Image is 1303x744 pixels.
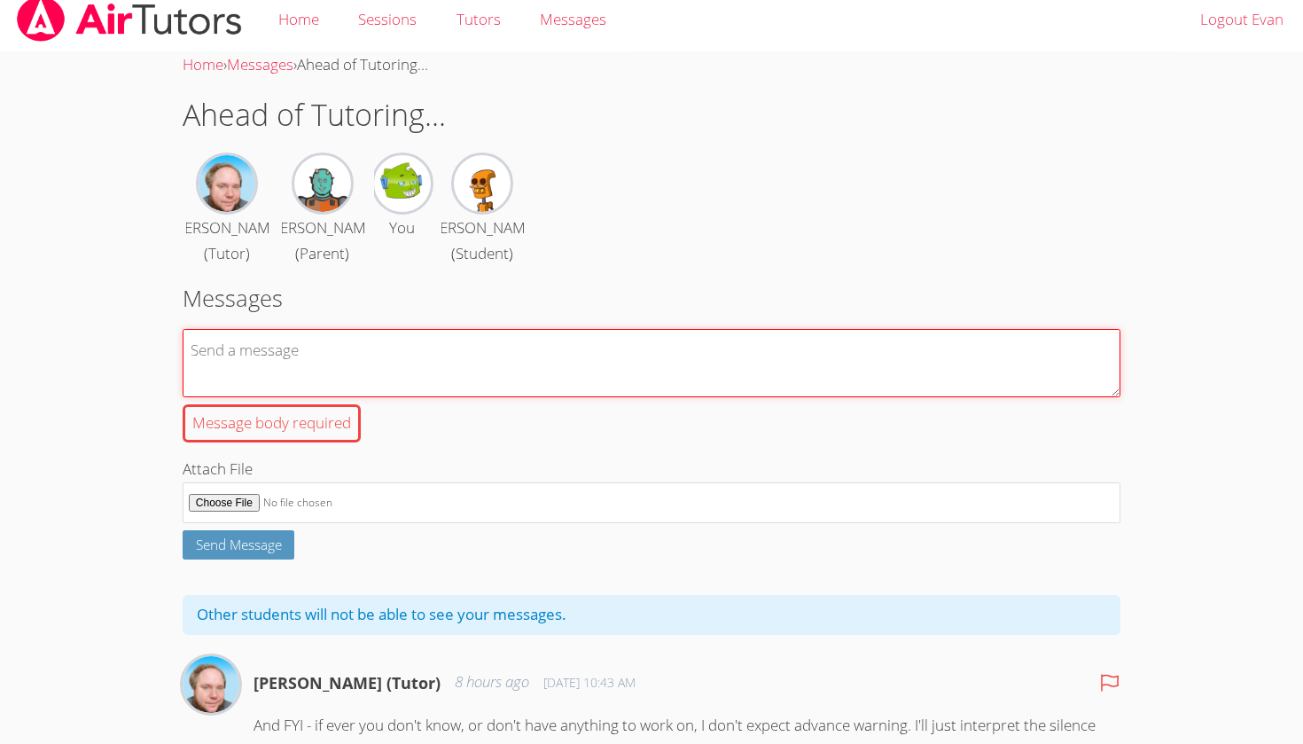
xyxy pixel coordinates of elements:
textarea: Message body required [183,329,1120,397]
div: [PERSON_NAME] (Parent) [267,215,378,267]
a: Home [183,54,223,74]
img: Evan Warneck [374,155,431,212]
button: Send Message [183,530,295,560]
span: [DATE] 10:43 AM [543,674,636,692]
span: Send Message [196,536,282,553]
h1: Ahead of Tutoring... [183,92,1120,137]
span: Messages [540,9,606,29]
h4: [PERSON_NAME] (Tutor) [254,670,441,695]
div: Message body required [183,404,361,442]
span: Attach File [183,458,253,479]
div: [PERSON_NAME] (Tutor) [171,215,283,267]
div: You [389,215,415,241]
span: Ahead of Tutoring... [297,54,428,74]
a: Messages [227,54,293,74]
img: Nathan Warneck [454,155,511,212]
div: Other students will not be able to see your messages. [183,595,1120,635]
img: Shawn White [199,155,255,212]
img: Shawn White [183,656,239,713]
h2: Messages [183,281,1120,315]
span: 8 hours ago [455,670,529,695]
div: [PERSON_NAME] (Student) [426,215,538,267]
div: › › [183,52,1120,78]
input: Attach File [183,482,1120,524]
img: Shelley Warneck [294,155,351,212]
